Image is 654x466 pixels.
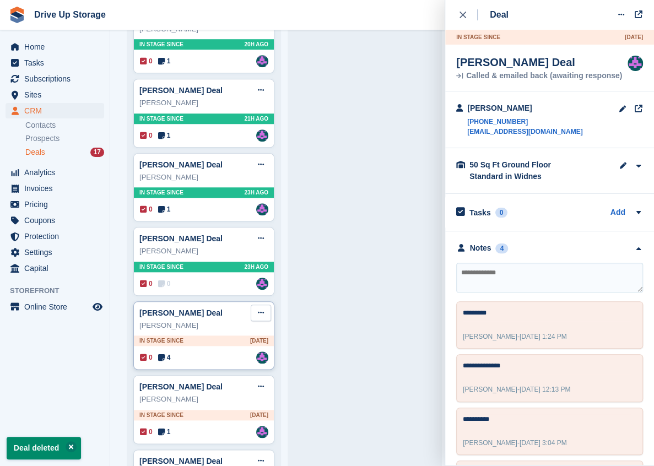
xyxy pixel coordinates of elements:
[6,87,104,102] a: menu
[139,263,183,271] span: In stage since
[520,439,567,447] span: [DATE] 3:04 PM
[495,208,508,218] div: 0
[139,172,268,183] div: [PERSON_NAME]
[24,299,90,315] span: Online Store
[24,213,90,228] span: Coupons
[456,33,500,41] span: In stage since
[139,188,183,197] span: In stage since
[520,386,570,393] span: [DATE] 12:13 PM
[139,394,268,405] div: [PERSON_NAME]
[490,8,509,21] div: Deal
[256,426,268,438] img: Andy
[256,278,268,290] img: Andy
[6,261,104,276] a: menu
[495,243,508,253] div: 4
[24,165,90,180] span: Analytics
[139,411,183,419] span: In stage since
[469,159,580,182] div: 50 Sq Ft Ground Floor Standard in Widnes
[139,337,183,345] span: In stage since
[463,386,517,393] span: [PERSON_NAME]
[139,308,223,317] a: [PERSON_NAME] Deal
[139,320,268,331] div: [PERSON_NAME]
[256,55,268,67] img: Andy
[628,56,643,71] img: Andy
[139,115,183,123] span: In stage since
[6,103,104,118] a: menu
[9,7,25,23] img: stora-icon-8386f47178a22dfd0bd8f6a31ec36ba5ce8667c1dd55bd0f319d3a0aa187defe.svg
[90,148,104,157] div: 17
[139,246,268,257] div: [PERSON_NAME]
[139,382,223,391] a: [PERSON_NAME] Deal
[244,188,268,197] span: 23H AGO
[610,207,625,219] a: Add
[6,299,104,315] a: menu
[6,39,104,55] a: menu
[24,103,90,118] span: CRM
[158,56,171,66] span: 1
[140,204,153,214] span: 0
[25,120,104,131] a: Contacts
[250,411,268,419] span: [DATE]
[256,351,268,364] a: Andy
[6,165,104,180] a: menu
[24,87,90,102] span: Sites
[24,39,90,55] span: Home
[140,131,153,140] span: 0
[158,204,171,214] span: 1
[256,203,268,215] img: Andy
[463,332,567,342] div: -
[24,55,90,71] span: Tasks
[24,229,90,244] span: Protection
[139,160,223,169] a: [PERSON_NAME] Deal
[91,300,104,313] a: Preview store
[139,40,183,48] span: In stage since
[25,147,104,158] a: Deals 17
[244,115,268,123] span: 21H AGO
[520,333,567,340] span: [DATE] 1:24 PM
[158,131,171,140] span: 1
[24,197,90,212] span: Pricing
[139,86,223,95] a: [PERSON_NAME] Deal
[6,197,104,212] a: menu
[470,242,491,254] div: Notes
[158,353,171,362] span: 4
[244,263,268,271] span: 23H AGO
[24,245,90,260] span: Settings
[250,337,268,345] span: [DATE]
[256,129,268,142] img: Andy
[139,234,223,243] a: [PERSON_NAME] Deal
[30,6,110,24] a: Drive Up Storage
[6,245,104,260] a: menu
[25,133,60,144] span: Prospects
[25,147,45,158] span: Deals
[6,181,104,196] a: menu
[469,208,491,218] h2: Tasks
[158,427,171,437] span: 1
[24,181,90,196] span: Invoices
[140,353,153,362] span: 0
[24,261,90,276] span: Capital
[467,117,582,127] a: [PHONE_NUMBER]
[10,285,110,296] span: Storefront
[140,427,153,437] span: 0
[139,457,223,465] a: [PERSON_NAME] Deal
[463,438,567,448] div: -
[140,279,153,289] span: 0
[463,439,517,447] span: [PERSON_NAME]
[463,333,517,340] span: [PERSON_NAME]
[158,279,171,289] span: 0
[467,102,582,114] div: [PERSON_NAME]
[467,127,582,137] a: [EMAIL_ADDRESS][DOMAIN_NAME]
[463,384,570,394] div: -
[244,40,268,48] span: 20H AGO
[456,72,622,80] div: Called & emailed back (awaiting response)
[24,71,90,86] span: Subscriptions
[140,56,153,66] span: 0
